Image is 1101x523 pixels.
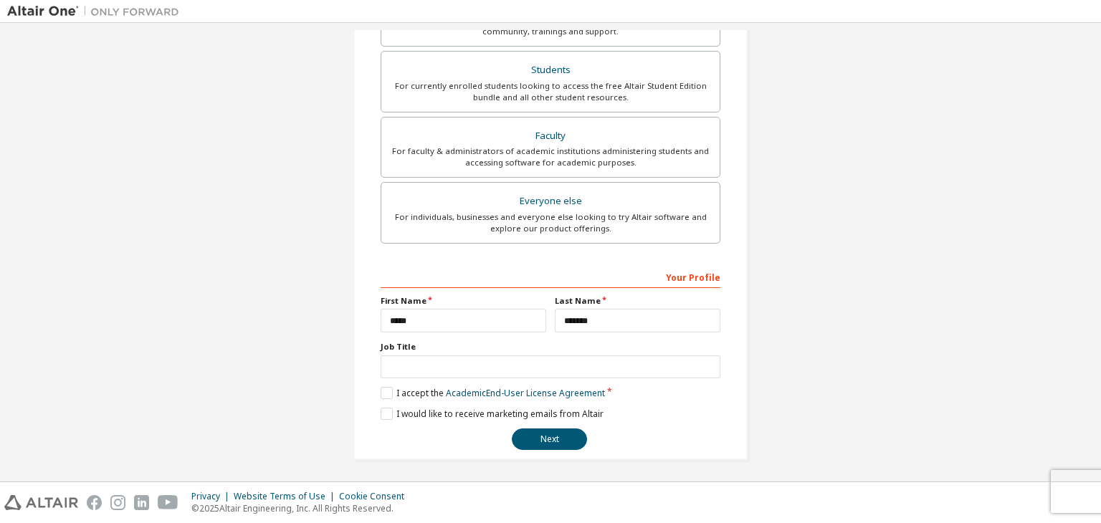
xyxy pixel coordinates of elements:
div: For currently enrolled students looking to access the free Altair Student Edition bundle and all ... [390,80,711,103]
div: Everyone else [390,191,711,211]
div: For faculty & administrators of academic institutions administering students and accessing softwa... [390,145,711,168]
img: Altair One [7,4,186,19]
button: Next [512,428,587,450]
label: I would like to receive marketing emails from Altair [381,408,604,420]
div: Your Profile [381,265,720,288]
img: linkedin.svg [134,495,149,510]
div: Faculty [390,126,711,146]
img: altair_logo.svg [4,495,78,510]
label: I accept the [381,387,605,399]
label: Last Name [555,295,720,307]
p: © 2025 Altair Engineering, Inc. All Rights Reserved. [191,502,413,514]
label: First Name [381,295,546,307]
img: facebook.svg [87,495,102,510]
a: Academic End-User License Agreement [446,387,605,399]
div: Website Terms of Use [234,491,339,502]
div: Privacy [191,491,234,502]
div: Cookie Consent [339,491,413,502]
img: instagram.svg [110,495,125,510]
div: Students [390,60,711,80]
img: youtube.svg [158,495,178,510]
div: For individuals, businesses and everyone else looking to try Altair software and explore our prod... [390,211,711,234]
label: Job Title [381,341,720,352]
